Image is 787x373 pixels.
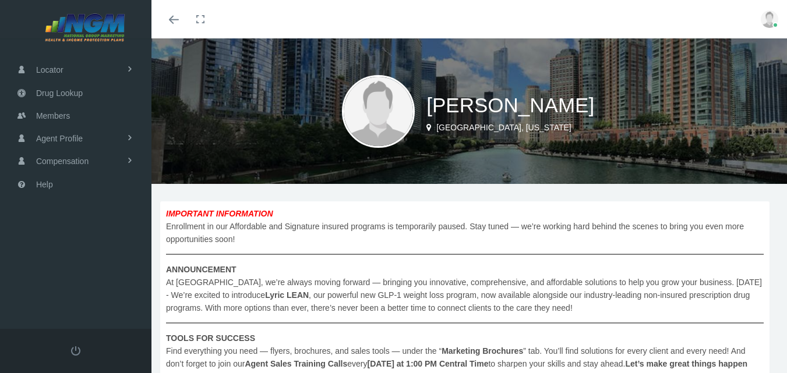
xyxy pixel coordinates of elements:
[36,59,63,81] span: Locator
[36,105,70,127] span: Members
[761,10,778,28] img: user-placeholder.jpg
[245,359,347,368] b: Agent Sales Training Calls
[342,75,415,148] img: user-placeholder.jpg
[15,13,155,42] img: NATIONAL GROUP MARKETING
[166,209,273,218] b: IMPORTANT INFORMATION
[265,290,309,300] b: Lyric LEAN
[426,94,594,116] span: [PERSON_NAME]
[36,127,83,150] span: Agent Profile
[166,265,237,274] b: ANNOUNCEMENT
[436,123,571,132] span: [GEOGRAPHIC_DATA], [US_STATE]
[166,333,255,343] b: TOOLS FOR SUCCESS
[367,359,488,368] b: [DATE] at 1:00 PM Central Time
[36,150,89,172] span: Compensation
[36,82,83,104] span: Drug Lookup
[442,346,523,356] b: Marketing Brochures
[36,173,53,196] span: Help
